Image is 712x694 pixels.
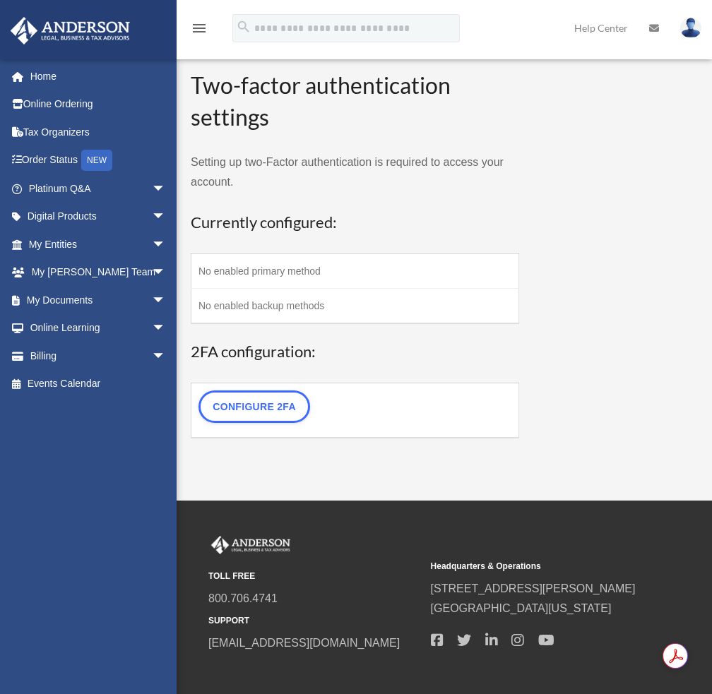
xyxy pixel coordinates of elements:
i: menu [191,20,208,37]
span: arrow_drop_down [152,342,180,371]
a: 800.706.4741 [208,592,278,604]
h2: Two-factor authentication settings [191,70,519,133]
small: SUPPORT [208,614,421,628]
small: Headquarters & Operations [431,559,643,574]
span: arrow_drop_down [152,174,180,203]
a: Tax Organizers [10,118,187,146]
a: My Entitiesarrow_drop_down [10,230,187,258]
a: [GEOGRAPHIC_DATA][US_STATE] [431,602,612,614]
small: TOLL FREE [208,569,421,584]
a: Billingarrow_drop_down [10,342,187,370]
p: Setting up two-Factor authentication is required to access your account. [191,152,519,192]
img: Anderson Advisors Platinum Portal [6,17,134,44]
div: NEW [81,150,112,171]
td: No enabled backup methods [191,289,519,324]
h3: Currently configured: [191,212,519,234]
a: Order StatusNEW [10,146,187,175]
span: arrow_drop_down [152,258,180,287]
a: [EMAIL_ADDRESS][DOMAIN_NAME] [208,637,400,649]
a: Configure 2FA [198,390,310,423]
span: arrow_drop_down [152,230,180,259]
span: arrow_drop_down [152,203,180,232]
img: Anderson Advisors Platinum Portal [208,536,293,554]
a: menu [191,25,208,37]
span: arrow_drop_down [152,314,180,343]
a: Digital Productsarrow_drop_down [10,203,187,231]
a: Home [10,62,187,90]
span: arrow_drop_down [152,286,180,315]
h3: 2FA configuration: [191,341,519,363]
a: Platinum Q&Aarrow_drop_down [10,174,187,203]
a: My [PERSON_NAME] Teamarrow_drop_down [10,258,187,287]
a: Online Learningarrow_drop_down [10,314,187,342]
a: My Documentsarrow_drop_down [10,286,187,314]
a: Online Ordering [10,90,187,119]
a: [STREET_ADDRESS][PERSON_NAME] [431,582,636,594]
a: Events Calendar [10,370,187,398]
td: No enabled primary method [191,254,519,289]
img: User Pic [680,18,701,38]
i: search [236,19,251,35]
